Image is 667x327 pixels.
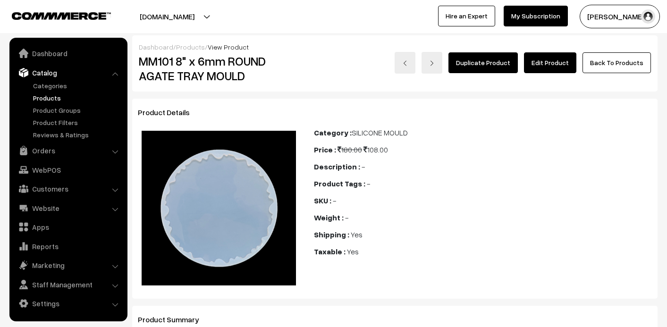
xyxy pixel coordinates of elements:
img: left-arrow.png [402,60,408,66]
a: Reviews & Ratings [31,130,124,140]
a: Hire an Expert [438,6,495,26]
a: Reports [12,238,124,255]
span: 180.00 [338,145,362,154]
a: Marketing [12,257,124,274]
a: Back To Products [583,52,651,73]
span: - [345,213,348,222]
span: Product Details [138,108,201,117]
a: Products [31,93,124,103]
a: Dashboard [12,45,124,62]
button: [DOMAIN_NAME] [107,5,228,28]
b: Description : [314,162,360,171]
b: Product Tags : [314,179,365,188]
img: user [641,9,655,24]
div: / / [139,42,651,52]
a: My Subscription [504,6,568,26]
a: Staff Management [12,276,124,293]
a: Dashboard [139,43,173,51]
span: - [367,179,370,188]
b: Price : [314,145,336,154]
a: Apps [12,218,124,235]
a: Product Groups [31,105,124,115]
a: Catalog [12,64,124,81]
b: Category : [314,128,352,137]
a: Products [176,43,205,51]
img: right-arrow.png [429,60,435,66]
span: Yes [347,247,359,256]
a: Website [12,200,124,217]
span: Yes [351,230,363,239]
a: Customers [12,180,124,197]
a: Categories [31,81,124,91]
div: SILICONE MOULD [314,127,652,138]
a: Product Filters [31,117,124,127]
a: Settings [12,295,124,312]
button: [PERSON_NAME]… [580,5,660,28]
span: - [362,162,365,171]
span: - [333,196,336,205]
a: WebPOS [12,161,124,178]
a: Edit Product [524,52,576,73]
span: Product Summary [138,315,211,324]
b: SKU : [314,196,331,205]
div: 108.00 [314,144,652,155]
b: Taxable : [314,247,346,256]
a: COMMMERCE [12,9,94,21]
img: 5751731654984-1701169111123-190525468.png [142,131,296,285]
a: Orders [12,142,124,159]
span: View Product [208,43,249,51]
h2: MM101 8" x 6mm ROUND AGATE TRAY MOULD [139,54,300,83]
img: COMMMERCE [12,12,111,19]
a: Duplicate Product [448,52,518,73]
b: Shipping : [314,230,349,239]
b: Weight : [314,213,344,222]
